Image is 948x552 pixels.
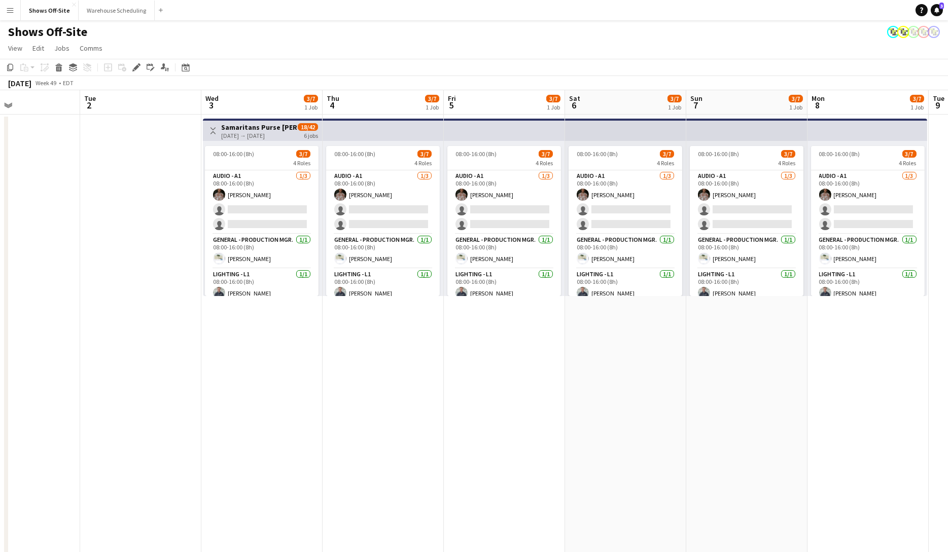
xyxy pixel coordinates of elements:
[4,42,26,55] a: View
[448,94,456,103] span: Fri
[325,99,339,111] span: 4
[918,26,930,38] app-user-avatar: Labor Coordinator
[8,78,31,88] div: [DATE]
[568,99,580,111] span: 6
[213,150,254,158] span: 08:00-16:00 (8h)
[50,42,74,55] a: Jobs
[205,269,319,303] app-card-role: Lighting - L11/108:00-16:00 (8h)[PERSON_NAME]
[426,103,439,111] div: 1 Job
[414,159,432,167] span: 4 Roles
[577,150,618,158] span: 08:00-16:00 (8h)
[897,26,909,38] app-user-avatar: Labor Coordinator
[910,103,924,111] div: 1 Job
[32,44,44,53] span: Edit
[668,95,682,102] span: 3/7
[221,123,297,132] h3: Samaritans Purse [PERSON_NAME] Christmas '25 Weknd 1 -- 409867
[54,44,69,53] span: Jobs
[80,44,102,53] span: Comms
[569,146,682,296] app-job-card: 08:00-16:00 (8h)3/74 RolesAudio - A11/308:00-16:00 (8h)[PERSON_NAME] General - Production Mgr.1/1...
[447,146,561,296] app-job-card: 08:00-16:00 (8h)3/74 RolesAudio - A11/308:00-16:00 (8h)[PERSON_NAME] General - Production Mgr.1/1...
[28,42,48,55] a: Edit
[326,269,440,303] app-card-role: Lighting - L11/108:00-16:00 (8h)[PERSON_NAME]
[204,99,219,111] span: 3
[690,170,803,234] app-card-role: Audio - A11/308:00-16:00 (8h)[PERSON_NAME]
[293,159,310,167] span: 4 Roles
[205,94,219,103] span: Wed
[690,234,803,269] app-card-role: General - Production Mgr.1/108:00-16:00 (8h)[PERSON_NAME]
[811,146,925,296] app-job-card: 08:00-16:00 (8h)3/74 RolesAudio - A11/308:00-16:00 (8h)[PERSON_NAME] General - Production Mgr.1/1...
[811,170,925,234] app-card-role: Audio - A11/308:00-16:00 (8h)[PERSON_NAME]
[933,94,944,103] span: Tue
[698,150,739,158] span: 08:00-16:00 (8h)
[205,234,319,269] app-card-role: General - Production Mgr.1/108:00-16:00 (8h)[PERSON_NAME]
[546,95,560,102] span: 3/7
[811,234,925,269] app-card-role: General - Production Mgr.1/108:00-16:00 (8h)[PERSON_NAME]
[79,1,155,20] button: Warehouse Scheduling
[657,159,674,167] span: 4 Roles
[326,170,440,234] app-card-role: Audio - A11/308:00-16:00 (8h)[PERSON_NAME]
[819,150,860,158] span: 08:00-16:00 (8h)
[690,146,803,296] app-job-card: 08:00-16:00 (8h)3/74 RolesAudio - A11/308:00-16:00 (8h)[PERSON_NAME] General - Production Mgr.1/1...
[205,170,319,234] app-card-role: Audio - A11/308:00-16:00 (8h)[PERSON_NAME]
[63,79,74,87] div: EDT
[939,3,944,9] span: 3
[447,170,561,234] app-card-role: Audio - A11/308:00-16:00 (8h)[PERSON_NAME]
[789,95,803,102] span: 3/7
[298,123,318,131] span: 18/42
[778,159,795,167] span: 4 Roles
[83,99,96,111] span: 2
[221,132,297,139] div: [DATE] → [DATE]
[781,150,795,158] span: 3/7
[304,131,318,139] div: 6 jobs
[8,44,22,53] span: View
[569,170,682,234] app-card-role: Audio - A11/308:00-16:00 (8h)[PERSON_NAME]
[447,269,561,303] app-card-role: Lighting - L11/108:00-16:00 (8h)[PERSON_NAME]
[326,234,440,269] app-card-role: General - Production Mgr.1/108:00-16:00 (8h)[PERSON_NAME]
[76,42,107,55] a: Comms
[902,150,917,158] span: 3/7
[907,26,920,38] app-user-avatar: Labor Coordinator
[931,99,944,111] span: 9
[447,234,561,269] app-card-role: General - Production Mgr.1/108:00-16:00 (8h)[PERSON_NAME]
[690,269,803,303] app-card-role: Lighting - L11/108:00-16:00 (8h)[PERSON_NAME]
[334,150,375,158] span: 08:00-16:00 (8h)
[569,234,682,269] app-card-role: General - Production Mgr.1/108:00-16:00 (8h)[PERSON_NAME]
[417,150,432,158] span: 3/7
[910,95,924,102] span: 3/7
[8,24,87,40] h1: Shows Off-Site
[455,150,497,158] span: 08:00-16:00 (8h)
[660,150,674,158] span: 3/7
[668,103,681,111] div: 1 Job
[810,99,825,111] span: 8
[304,95,318,102] span: 3/7
[812,94,825,103] span: Mon
[296,150,310,158] span: 3/7
[539,150,553,158] span: 3/7
[425,95,439,102] span: 3/7
[689,99,703,111] span: 7
[931,4,943,16] a: 3
[33,79,59,87] span: Week 49
[536,159,553,167] span: 4 Roles
[690,94,703,103] span: Sun
[928,26,940,38] app-user-avatar: Labor Coordinator
[326,146,440,296] app-job-card: 08:00-16:00 (8h)3/74 RolesAudio - A11/308:00-16:00 (8h)[PERSON_NAME] General - Production Mgr.1/1...
[21,1,79,20] button: Shows Off-Site
[899,159,917,167] span: 4 Roles
[569,94,580,103] span: Sat
[811,269,925,303] app-card-role: Lighting - L11/108:00-16:00 (8h)[PERSON_NAME]
[547,103,560,111] div: 1 Job
[205,146,319,296] app-job-card: 08:00-16:00 (8h)3/74 RolesAudio - A11/308:00-16:00 (8h)[PERSON_NAME] General - Production Mgr.1/1...
[327,94,339,103] span: Thu
[789,103,802,111] div: 1 Job
[569,269,682,303] app-card-role: Lighting - L11/108:00-16:00 (8h)[PERSON_NAME]
[84,94,96,103] span: Tue
[304,103,318,111] div: 1 Job
[887,26,899,38] app-user-avatar: Labor Coordinator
